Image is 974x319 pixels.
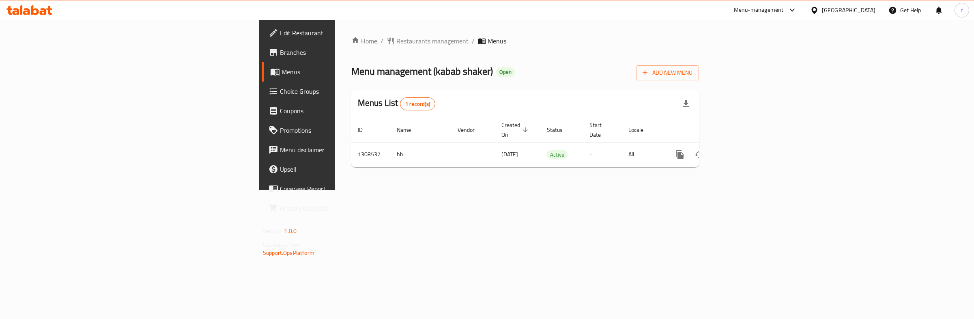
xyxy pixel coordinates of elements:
span: 1 record(s) [400,100,435,108]
button: more [670,145,690,164]
span: Start Date [589,120,612,140]
div: Export file [676,94,696,114]
span: Add New Menu [643,68,692,78]
span: Restaurants management [396,36,469,46]
span: Open [496,69,515,75]
span: Coverage Report [280,184,415,194]
span: Created On [501,120,531,140]
span: Name [397,125,421,135]
span: Menu management ( kabab shaker ) [351,62,493,80]
span: Menu disclaimer [280,145,415,155]
span: Status [547,125,573,135]
a: Grocery Checklist [262,198,421,218]
span: ID [358,125,373,135]
div: Menu-management [734,5,784,15]
button: Change Status [690,145,709,164]
span: Branches [280,47,415,57]
a: Upsell [262,159,421,179]
a: Branches [262,43,421,62]
table: enhanced table [351,118,755,167]
span: [DATE] [501,149,518,159]
a: Menus [262,62,421,82]
nav: breadcrumb [351,36,699,46]
span: Upsell [280,164,415,174]
span: Grocery Checklist [280,203,415,213]
td: All [622,142,664,167]
th: Actions [664,118,755,142]
a: Edit Restaurant [262,23,421,43]
button: Add New Menu [636,65,699,80]
div: Open [496,67,515,77]
span: 1.0.0 [284,226,297,236]
span: Menus [282,67,415,77]
a: Coverage Report [262,179,421,198]
a: Choice Groups [262,82,421,101]
span: Coupons [280,106,415,116]
a: Coupons [262,101,421,121]
div: [GEOGRAPHIC_DATA] [822,6,875,15]
a: Promotions [262,121,421,140]
span: Version: [263,226,283,236]
td: - [583,142,622,167]
span: Get support on: [263,239,300,250]
span: Locale [628,125,654,135]
a: Restaurants management [387,36,469,46]
span: Promotions [280,125,415,135]
div: Total records count [400,97,435,110]
h2: Menus List [358,97,435,110]
span: Edit Restaurant [280,28,415,38]
li: / [472,36,475,46]
span: Vendor [458,125,485,135]
span: Active [547,150,568,159]
a: Menu disclaimer [262,140,421,159]
span: r [961,6,963,15]
span: Menus [488,36,506,46]
a: Support.OpsPlatform [263,248,314,258]
span: Choice Groups [280,86,415,96]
